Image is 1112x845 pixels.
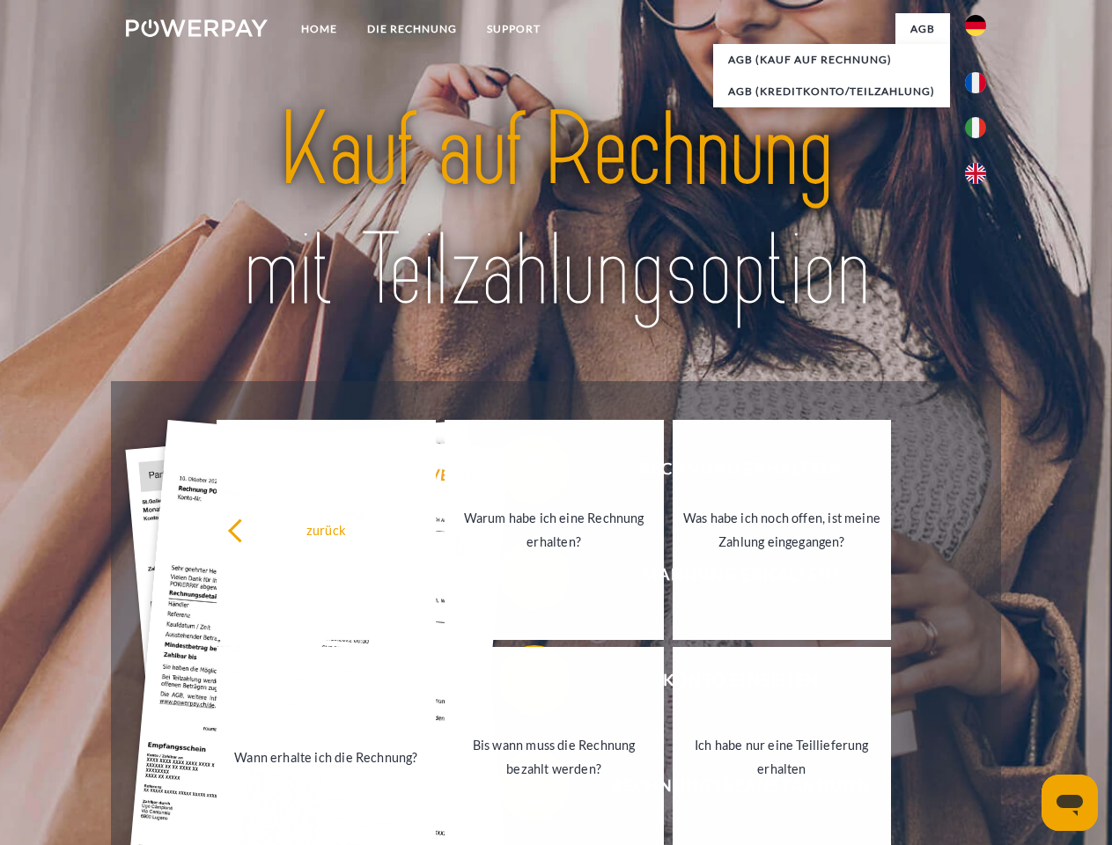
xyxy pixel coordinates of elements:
iframe: Schaltfläche zum Öffnen des Messaging-Fensters [1042,775,1098,831]
img: logo-powerpay-white.svg [126,19,268,37]
a: AGB (Kreditkonto/Teilzahlung) [713,76,950,107]
a: AGB (Kauf auf Rechnung) [713,44,950,76]
a: DIE RECHNUNG [352,13,472,45]
a: agb [895,13,950,45]
img: it [965,117,986,138]
div: Bis wann muss die Rechnung bezahlt werden? [455,733,653,781]
img: en [965,163,986,184]
img: de [965,15,986,36]
div: Ich habe nur eine Teillieferung erhalten [683,733,881,781]
div: zurück [227,518,425,541]
a: Home [286,13,352,45]
a: SUPPORT [472,13,556,45]
img: fr [965,72,986,93]
img: title-powerpay_de.svg [168,84,944,337]
div: Warum habe ich eine Rechnung erhalten? [455,506,653,554]
div: Wann erhalte ich die Rechnung? [227,745,425,768]
div: Was habe ich noch offen, ist meine Zahlung eingegangen? [683,506,881,554]
a: Was habe ich noch offen, ist meine Zahlung eingegangen? [673,420,892,640]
